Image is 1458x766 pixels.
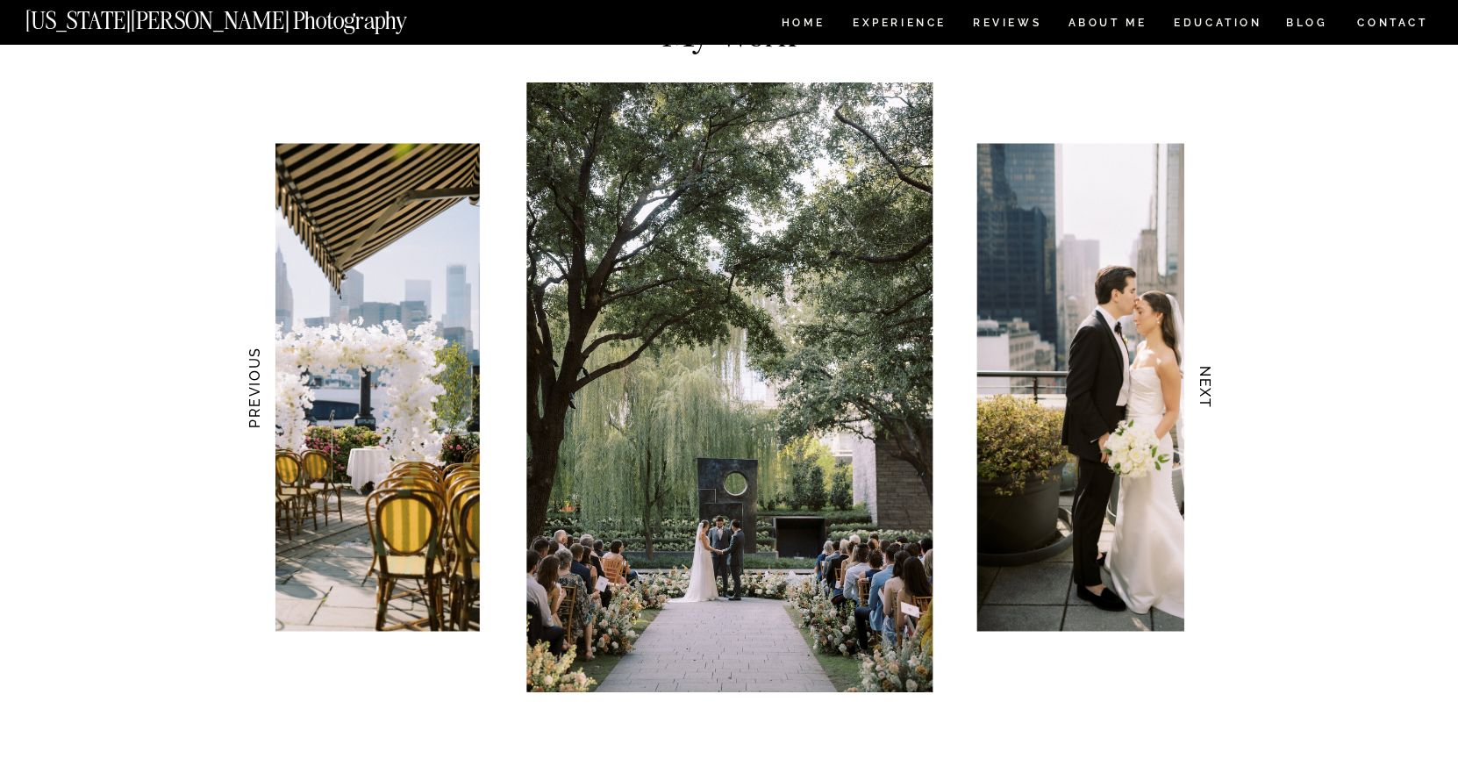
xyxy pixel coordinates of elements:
[973,18,1039,32] a: REVIEWS
[1286,18,1328,32] a: BLOG
[1356,13,1429,32] a: CONTACT
[853,18,945,32] a: Experience
[1172,18,1264,32] a: EDUCATION
[245,333,263,443] h3: PREVIOUS
[599,13,859,44] h2: My Work
[778,18,828,32] a: HOME
[1197,333,1215,443] h3: NEXT
[1068,18,1147,32] a: ABOUT ME
[25,9,466,24] a: [US_STATE][PERSON_NAME] Photography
